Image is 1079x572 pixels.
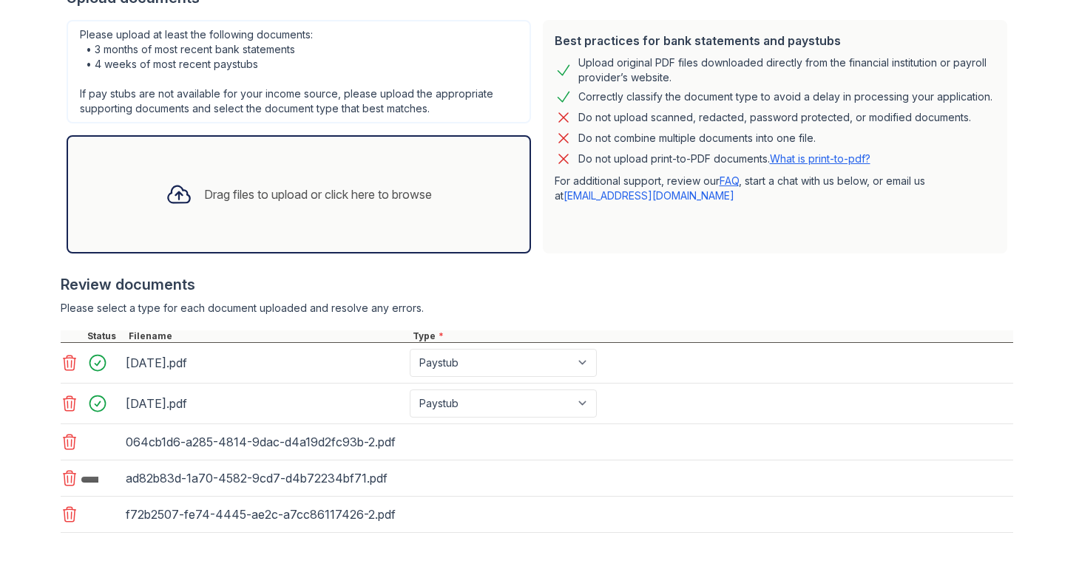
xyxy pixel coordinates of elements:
div: Status [84,330,126,342]
p: For additional support, review our , start a chat with us below, or email us at [555,174,995,203]
div: Review documents [61,274,1013,295]
div: Filename [126,330,410,342]
div: Please upload at least the following documents: • 3 months of most recent bank statements • 4 wee... [67,20,531,123]
div: Type [410,330,1013,342]
div: [DATE].pdf [126,351,404,375]
div: Correctly classify the document type to avoid a delay in processing your application. [578,88,992,106]
div: ad82b83d-1a70-4582-9cd7-d4b72234bf71.pdf [126,466,404,490]
div: Please select a type for each document uploaded and resolve any errors. [61,301,1013,316]
a: What is print-to-pdf? [770,152,870,165]
div: 064cb1d6-a285-4814-9dac-d4a19d2fc93b-2.pdf [126,430,404,454]
div: Upload original PDF files downloaded directly from the financial institution or payroll provider’... [578,55,995,85]
p: Do not upload print-to-PDF documents. [578,151,870,166]
div: f72b2507-fe74-4445-ae2c-a7cc86117426-2.pdf [126,503,404,526]
div: Do not combine multiple documents into one file. [578,129,816,147]
a: [EMAIL_ADDRESS][DOMAIN_NAME] [564,189,734,202]
a: FAQ [720,174,739,187]
div: Do not upload scanned, redacted, password protected, or modified documents. [578,109,971,126]
div: Best practices for bank statements and paystubs [555,32,995,50]
div: Drag files to upload or click here to browse [204,185,432,203]
div: [DATE].pdf [126,392,404,415]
